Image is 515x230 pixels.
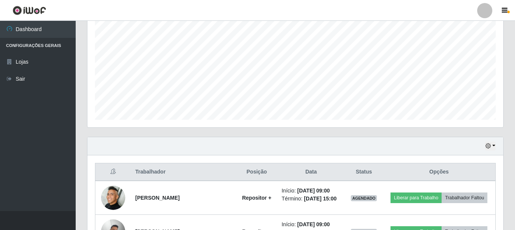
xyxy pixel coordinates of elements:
li: Início: [282,187,341,195]
button: Liberar para Trabalho [391,192,442,203]
strong: Repositor + [242,195,271,201]
th: Opções [383,163,495,181]
time: [DATE] 09:00 [297,188,330,194]
img: CoreUI Logo [12,6,46,15]
th: Status [345,163,383,181]
th: Trabalhador [131,163,236,181]
button: Trabalhador Faltou [442,192,487,203]
li: Início: [282,221,341,228]
strong: [PERSON_NAME] [135,195,179,201]
img: 1690477066361.jpeg [101,186,125,210]
li: Término: [282,195,341,203]
time: [DATE] 09:00 [297,221,330,227]
time: [DATE] 15:00 [304,196,336,202]
span: AGENDADO [351,195,377,201]
th: Data [277,163,345,181]
th: Posição [236,163,277,181]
